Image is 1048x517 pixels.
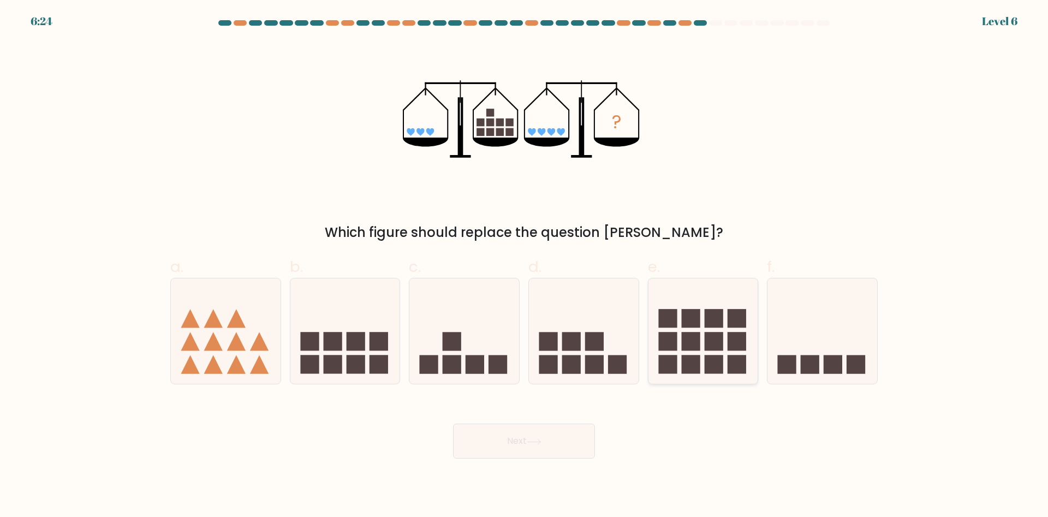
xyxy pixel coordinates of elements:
[409,256,421,277] span: c.
[767,256,775,277] span: f.
[31,13,52,29] div: 6:24
[528,256,541,277] span: d.
[453,424,595,459] button: Next
[982,13,1017,29] div: Level 6
[290,256,303,277] span: b.
[177,223,871,242] div: Which figure should replace the question [PERSON_NAME]?
[612,109,622,135] tspan: ?
[170,256,183,277] span: a.
[648,256,660,277] span: e.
